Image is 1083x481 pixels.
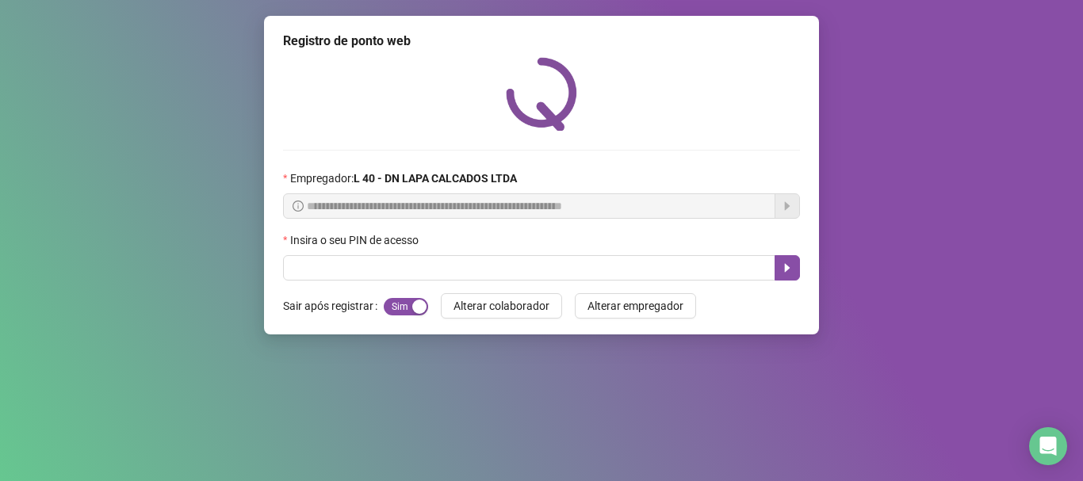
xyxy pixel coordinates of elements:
[290,170,517,187] span: Empregador :
[354,172,517,185] strong: L 40 - DN LAPA CALCADOS LTDA
[441,293,562,319] button: Alterar colaborador
[781,261,794,274] span: caret-right
[1029,427,1067,465] div: Open Intercom Messenger
[506,57,577,131] img: QRPoint
[575,293,696,319] button: Alterar empregador
[453,297,549,315] span: Alterar colaborador
[283,231,429,249] label: Insira o seu PIN de acesso
[587,297,683,315] span: Alterar empregador
[283,32,800,51] div: Registro de ponto web
[293,200,304,212] span: info-circle
[283,293,384,319] label: Sair após registrar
